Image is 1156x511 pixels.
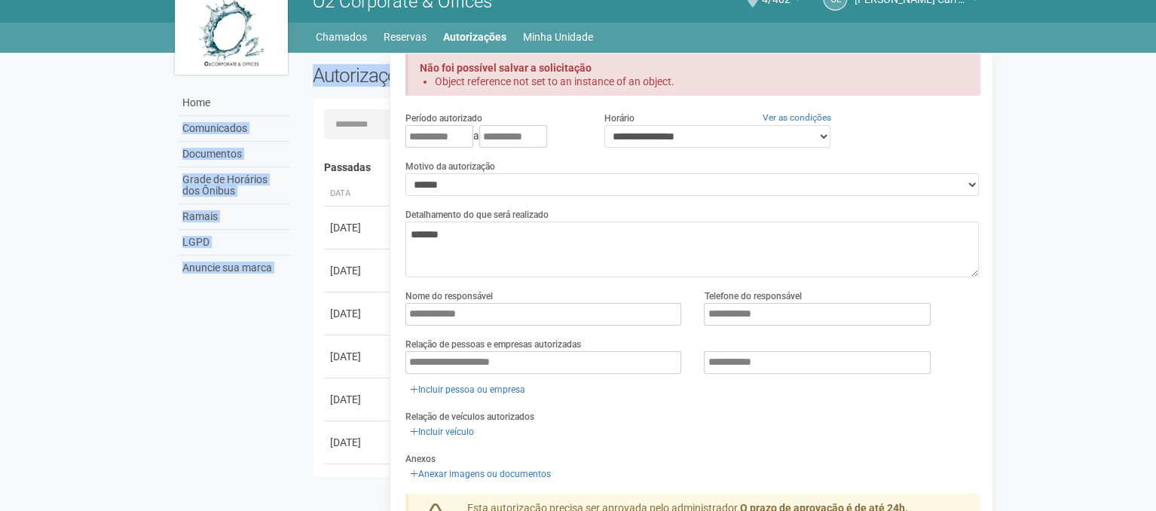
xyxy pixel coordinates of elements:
a: Chamados [316,26,367,47]
div: a [405,125,582,148]
a: Ver as condições [763,112,831,123]
th: Data [324,182,392,207]
label: Horário [604,112,635,125]
label: Motivo da autorização [405,160,495,173]
div: [DATE] [330,349,386,364]
a: Anuncie sua marca [179,255,290,280]
label: Nome do responsável [405,289,493,303]
label: Relação de veículos autorizados [405,410,534,424]
li: Object reference not set to an instance of an object. [435,75,954,88]
a: Ramais [179,204,290,230]
div: [DATE] [330,220,386,235]
label: Período autorizado [405,112,482,125]
label: Detalhamento do que será realizado [405,208,549,222]
label: Anexos [405,452,436,466]
a: Home [179,90,290,116]
a: Documentos [179,142,290,167]
div: [DATE] [330,392,386,407]
a: Incluir veículo [405,424,479,440]
a: Autorizações [443,26,506,47]
div: [DATE] [330,263,386,278]
a: Comunicados [179,116,290,142]
label: Telefone do responsável [704,289,801,303]
h4: Passadas [324,162,970,173]
strong: Não foi possível salvar a solicitação [420,62,592,74]
label: Relação de pessoas e empresas autorizadas [405,338,581,351]
a: Minha Unidade [523,26,593,47]
div: [DATE] [330,435,386,450]
a: LGPD [179,230,290,255]
div: [DATE] [330,306,386,321]
h2: Autorizações [313,64,635,87]
a: Anexar imagens ou documentos [405,466,555,482]
a: Incluir pessoa ou empresa [405,381,530,398]
a: Grade de Horários dos Ônibus [179,167,290,204]
a: Reservas [384,26,427,47]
